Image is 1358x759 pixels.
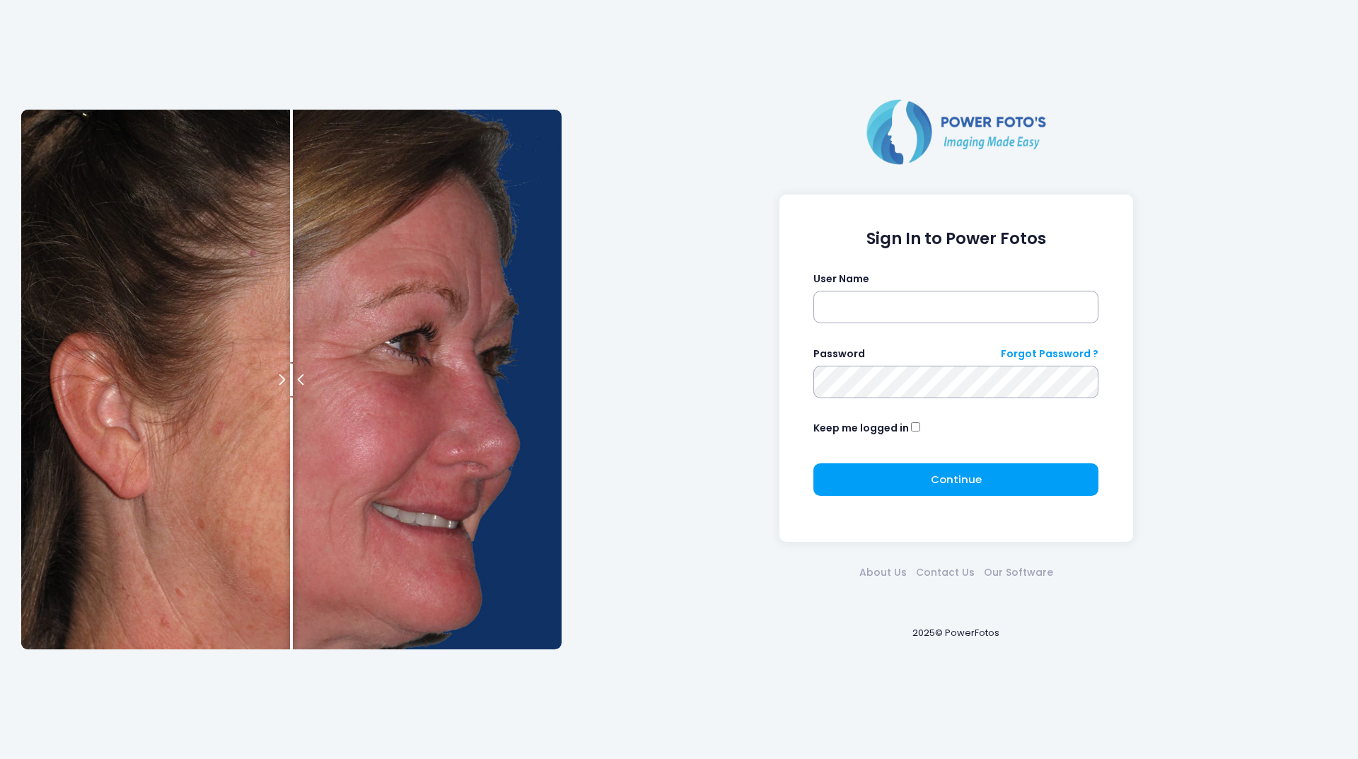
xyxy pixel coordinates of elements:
button: Continue [813,463,1098,496]
label: User Name [813,272,869,286]
span: Continue [931,472,982,487]
label: Password [813,347,865,361]
label: Keep me logged in [813,421,909,436]
a: Our Software [979,565,1057,580]
a: About Us [854,565,911,580]
img: Logo [861,96,1052,167]
a: Forgot Password ? [1001,347,1098,361]
div: 2025© PowerFotos [575,603,1337,663]
a: Contact Us [911,565,979,580]
h1: Sign In to Power Fotos [813,229,1098,248]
